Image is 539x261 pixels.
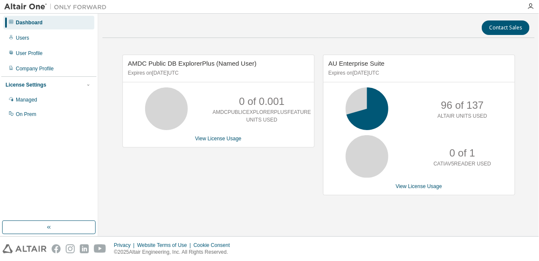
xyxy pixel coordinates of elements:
img: facebook.svg [52,244,61,253]
p: Expires on [DATE] UTC [329,70,507,77]
p: 0 of 0.001 [239,94,285,109]
a: View License Usage [396,183,442,189]
span: AMDC Public DB ExplorerPlus (Named User) [128,60,257,67]
div: Website Terms of Use [137,242,193,249]
p: AMDCPUBLICEXPLORERPLUSFEATURE UNITS USED [213,109,311,123]
p: ALTAIR UNITS USED [437,113,487,120]
p: CATIAV5READER USED [434,160,491,168]
img: altair_logo.svg [3,244,47,253]
img: instagram.svg [66,244,75,253]
div: Managed [16,96,37,103]
p: 0 of 1 [449,146,475,160]
img: linkedin.svg [80,244,89,253]
div: Users [16,35,29,41]
span: AU Enterprise Suite [329,60,385,67]
p: © 2025 Altair Engineering, Inc. All Rights Reserved. [114,249,235,256]
img: Altair One [4,3,111,11]
div: Privacy [114,242,137,249]
div: Dashboard [16,19,43,26]
img: youtube.svg [94,244,106,253]
div: Cookie Consent [193,242,235,249]
p: 96 of 137 [441,98,484,113]
button: Contact Sales [482,20,530,35]
div: User Profile [16,50,43,57]
p: Expires on [DATE] UTC [128,70,307,77]
div: Company Profile [16,65,54,72]
div: On Prem [16,111,36,118]
div: License Settings [6,81,46,88]
a: View License Usage [195,136,242,142]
